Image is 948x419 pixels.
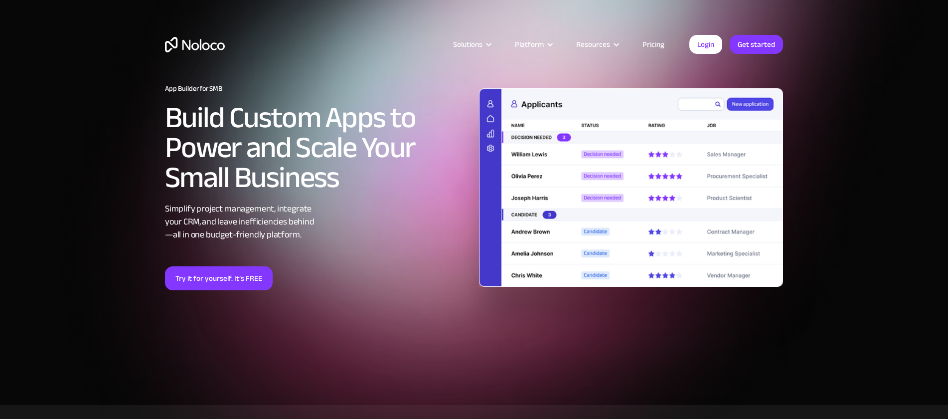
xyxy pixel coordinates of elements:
[564,38,630,51] div: Resources
[165,37,225,52] a: home
[165,103,469,193] h2: Build Custom Apps to Power and Scale Your Small Business
[453,38,482,51] div: Solutions
[441,38,502,51] div: Solutions
[630,38,677,51] a: Pricing
[730,35,783,54] a: Get started
[165,266,273,290] a: Try it for yourself. It’s FREE
[689,35,722,54] a: Login
[576,38,610,51] div: Resources
[515,38,544,51] div: Platform
[502,38,564,51] div: Platform
[165,203,469,241] div: Simplify project management, integrate your CRM, and leave inefficiencies behind —all in one budg...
